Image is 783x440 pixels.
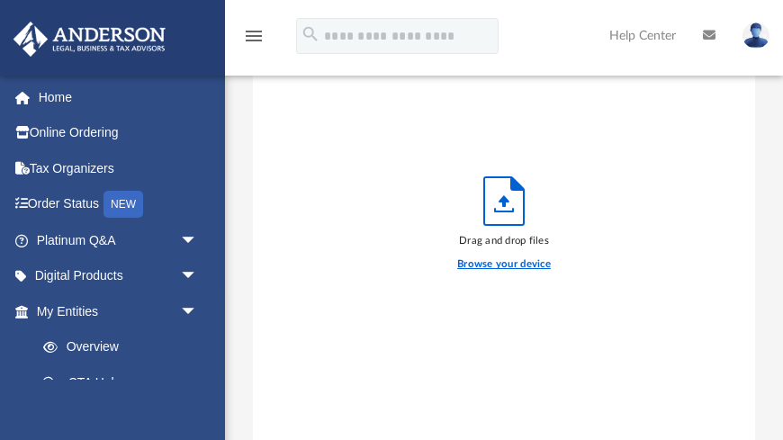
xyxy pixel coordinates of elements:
[180,258,216,295] span: arrow_drop_down
[180,222,216,259] span: arrow_drop_down
[13,186,225,223] a: Order StatusNEW
[25,329,225,365] a: Overview
[457,233,551,249] div: Drag and drop files
[13,222,225,258] a: Platinum Q&Aarrow_drop_down
[243,25,265,47] i: menu
[13,258,225,294] a: Digital Productsarrow_drop_down
[301,24,320,44] i: search
[457,256,551,273] label: Browse your device
[180,293,216,330] span: arrow_drop_down
[13,150,225,186] a: Tax Organizers
[13,293,225,329] a: My Entitiesarrow_drop_down
[25,364,225,400] a: CTA Hub
[103,191,143,218] div: NEW
[13,115,225,151] a: Online Ordering
[13,79,225,115] a: Home
[8,22,171,57] img: Anderson Advisors Platinum Portal
[742,22,769,49] img: User Pic
[243,34,265,47] a: menu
